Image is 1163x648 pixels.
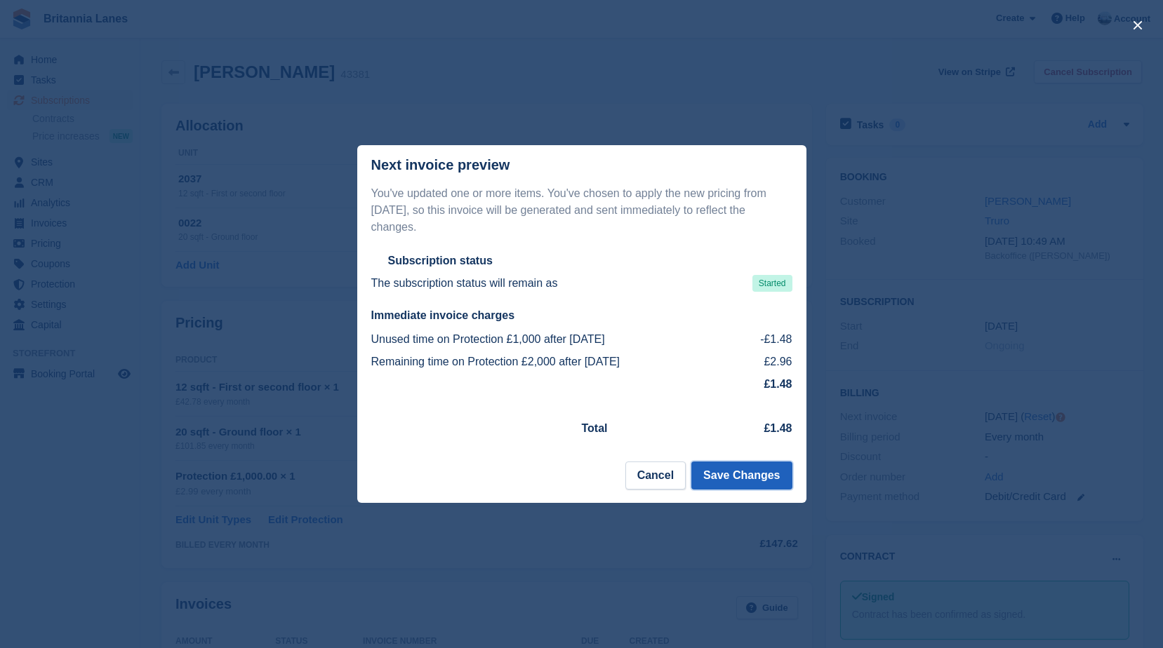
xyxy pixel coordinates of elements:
button: close [1127,14,1149,36]
button: Save Changes [691,461,792,490]
td: Unused time on Protection £1,000 after [DATE] [371,328,745,351]
h2: Subscription status [388,254,493,268]
p: The subscription status will remain as [371,275,558,292]
span: Started [752,275,792,292]
strong: £1.48 [764,422,792,434]
p: Next invoice preview [371,157,510,173]
h2: Immediate invoice charges [371,309,792,323]
strong: £1.48 [764,378,792,390]
td: Remaining time on Protection £2,000 after [DATE] [371,351,745,373]
td: £2.96 [744,351,792,373]
strong: Total [582,422,608,434]
button: Cancel [625,461,686,490]
p: You've updated one or more items. You've chosen to apply the new pricing from [DATE], so this inv... [371,185,792,236]
td: -£1.48 [744,328,792,351]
